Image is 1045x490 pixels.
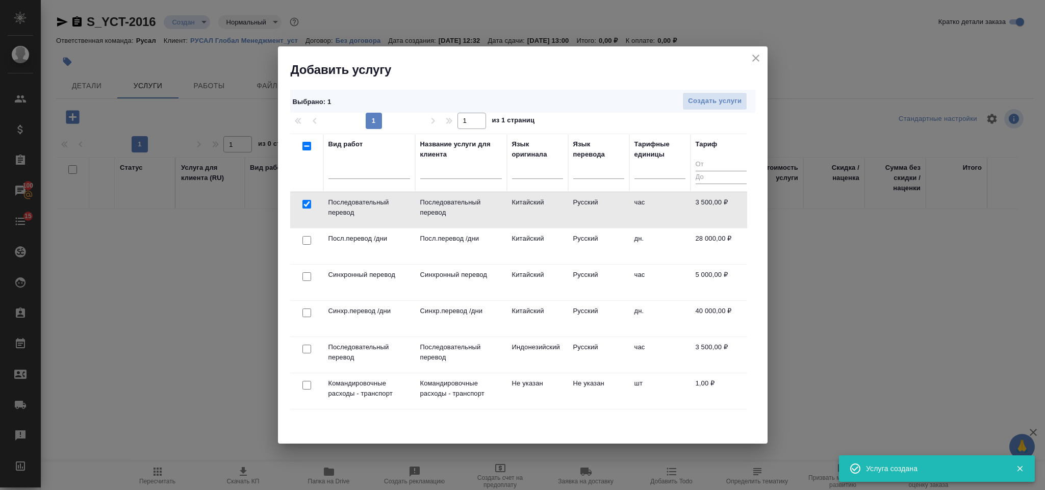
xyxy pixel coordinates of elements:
[507,373,568,409] td: Не указан
[629,265,691,300] td: час
[420,378,502,399] p: Командировочные расходы - транспорт
[568,301,629,337] td: Русский
[691,337,752,373] td: 3 500,00 ₽
[568,228,629,264] td: Русский
[748,50,763,66] button: close
[866,463,1001,474] div: Услуга создана
[634,139,685,160] div: Тарифные единицы
[328,342,410,363] p: Последовательный перевод
[682,92,747,110] button: Создать услуги
[629,337,691,373] td: час
[420,306,502,316] p: Синхр.перевод /дни
[568,337,629,373] td: Русский
[293,98,332,106] span: Выбрано : 1
[507,192,568,228] td: Китайский
[568,373,629,409] td: Не указан
[420,139,502,160] div: Название услуги для клиента
[291,62,768,78] h2: Добавить услугу
[629,373,691,409] td: шт
[691,265,752,300] td: 5 000,00 ₽
[328,306,410,316] p: Синхр.перевод /дни
[691,228,752,264] td: 28 000,00 ₽
[507,301,568,337] td: Китайский
[512,139,563,160] div: Язык оригинала
[328,139,363,149] div: Вид работ
[328,270,410,280] p: Синхронный перевод
[420,270,502,280] p: Синхронный перевод
[420,234,502,244] p: Посл.перевод /дни
[691,301,752,337] td: 40 000,00 ₽
[688,95,742,107] span: Создать услуги
[696,159,747,171] input: От
[573,139,624,160] div: Язык перевода
[1009,464,1030,473] button: Закрыть
[420,342,502,363] p: Последовательный перевод
[568,265,629,300] td: Русский
[328,378,410,399] p: Командировочные расходы - транспорт
[691,373,752,409] td: 1,00 ₽
[507,337,568,373] td: Индонезийский
[328,197,410,218] p: Последовательный перевод
[328,234,410,244] p: Посл.перевод /дни
[420,197,502,218] p: Последовательный перевод
[691,192,752,228] td: 3 500,00 ₽
[629,228,691,264] td: дн.
[629,301,691,337] td: дн.
[696,139,718,149] div: Тариф
[629,192,691,228] td: час
[507,228,568,264] td: Китайский
[492,114,535,129] span: из 1 страниц
[696,171,747,184] input: До
[507,265,568,300] td: Китайский
[568,192,629,228] td: Русский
